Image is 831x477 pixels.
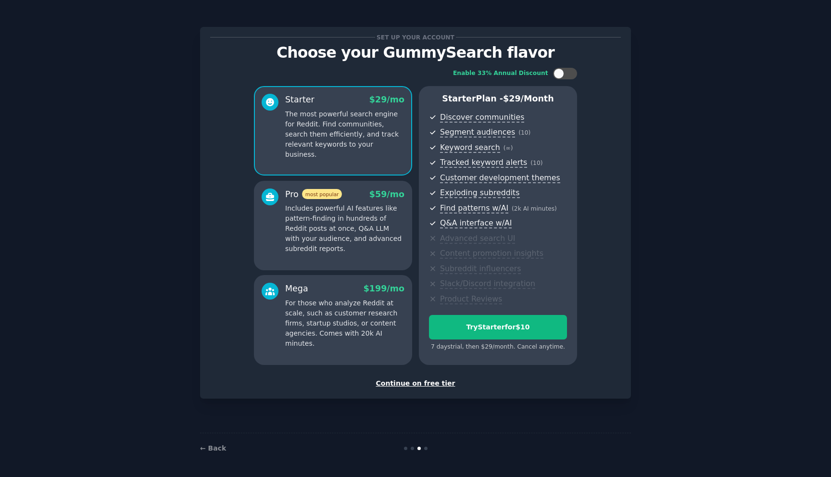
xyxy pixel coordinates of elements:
span: most popular [302,189,342,199]
span: ( 10 ) [530,160,542,166]
span: Set up your account [375,32,456,42]
p: Choose your GummySearch flavor [210,44,621,61]
span: Tracked keyword alerts [440,158,527,168]
span: Slack/Discord integration [440,279,535,289]
span: $ 29 /mo [369,95,404,104]
span: Customer development themes [440,173,560,183]
span: Advanced search UI [440,234,515,244]
span: Subreddit influencers [440,264,521,274]
p: Includes powerful AI features like pattern-finding in hundreds of Reddit posts at once, Q&A LLM w... [285,203,404,254]
div: Mega [285,283,308,295]
span: ( 10 ) [518,129,530,136]
a: ← Back [200,444,226,452]
div: Continue on free tier [210,378,621,389]
button: TryStarterfor$10 [429,315,567,339]
span: Discover communities [440,113,524,123]
span: Content promotion insights [440,249,543,259]
p: The most powerful search engine for Reddit. Find communities, search them efficiently, and track ... [285,109,404,160]
span: Keyword search [440,143,500,153]
span: $ 29 /month [503,94,554,103]
span: ( 2k AI minutes ) [512,205,557,212]
span: ( ∞ ) [504,145,513,151]
div: Starter [285,94,315,106]
span: Product Reviews [440,294,502,304]
div: Pro [285,188,342,201]
p: For those who analyze Reddit at scale, such as customer research firms, startup studios, or conte... [285,298,404,349]
span: Find patterns w/AI [440,203,508,213]
span: $ 59 /mo [369,189,404,199]
div: 7 days trial, then $ 29 /month . Cancel anytime. [429,343,567,351]
span: Segment audiences [440,127,515,138]
div: Try Starter for $10 [429,322,567,332]
span: Exploding subreddits [440,188,519,198]
div: Enable 33% Annual Discount [453,69,548,78]
span: Q&A interface w/AI [440,218,512,228]
span: $ 199 /mo [364,284,404,293]
p: Starter Plan - [429,93,567,105]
